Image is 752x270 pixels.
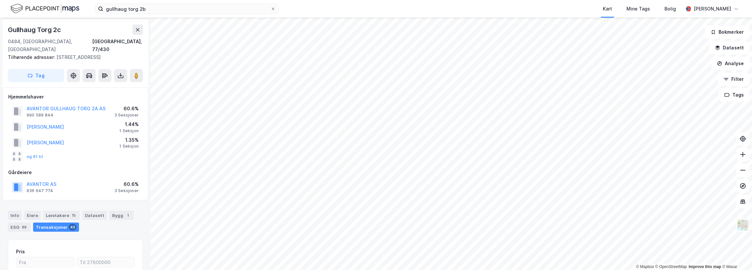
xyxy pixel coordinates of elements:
a: Mapbox [636,264,654,269]
img: Z [737,219,749,231]
div: 60.6% [114,180,139,188]
button: Tags [719,88,749,101]
div: Hjemmelshaver [8,93,143,101]
div: Info [8,211,22,220]
div: Datasett [82,211,107,220]
div: 88 [21,224,28,230]
div: 1 Seksjon [119,128,139,134]
div: Gårdeiere [8,169,143,176]
div: Kart [603,5,612,13]
div: 0484, [GEOGRAPHIC_DATA], [GEOGRAPHIC_DATA] [8,38,92,53]
div: 1 Seksjon [119,144,139,149]
div: Bygg [109,211,134,220]
button: Bokmerker [705,26,749,39]
div: Bolig [664,5,676,13]
div: Mine Tags [626,5,650,13]
div: 15 [70,212,77,219]
div: 1.44% [119,120,139,128]
input: Til 27600000 [77,257,134,267]
div: [PERSON_NAME] [694,5,731,13]
div: 1.35% [119,136,139,144]
button: Analyse [711,57,749,70]
input: Fra [16,257,74,267]
img: logo.f888ab2527a4732fd821a326f86c7f29.svg [10,3,79,14]
div: Eiere [24,211,41,220]
div: 3 Seksjoner [114,188,139,193]
div: 936 647 774 [27,188,53,193]
button: Filter [718,73,749,86]
div: [STREET_ADDRESS] [8,53,138,61]
div: 60.6% [114,105,139,113]
input: Søk på adresse, matrikkel, gårdeiere, leietakere eller personer [103,4,270,14]
button: Tag [8,69,64,82]
a: OpenStreetMap [655,264,687,269]
div: Transaksjoner [33,223,79,232]
div: Gullhaug Torg 2c [8,25,62,35]
div: ESG [8,223,30,232]
span: Tilhørende adresser: [8,54,56,60]
div: 990 589 844 [27,113,53,118]
a: Improve this map [689,264,721,269]
button: Datasett [709,41,749,54]
div: Leietakere [43,211,80,220]
div: 1 [125,212,131,219]
div: 43 [69,224,76,230]
div: 3 Seksjoner [114,113,139,118]
iframe: Chat Widget [719,239,752,270]
div: [GEOGRAPHIC_DATA], 77/430 [92,38,143,53]
div: Pris [16,248,25,256]
div: Kontrollprogram for chat [719,239,752,270]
